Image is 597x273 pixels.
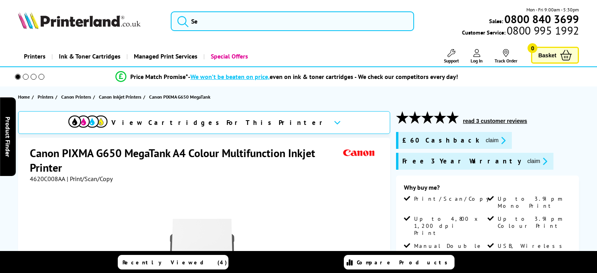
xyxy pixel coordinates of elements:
[503,15,579,23] a: 0800 840 3699
[188,73,458,81] div: - even on ink & toner cartridges - We check our competitors every day!
[531,47,579,64] a: Basket 0
[126,46,203,66] a: Managed Print Services
[414,242,486,264] span: Manual Double Sided Printing
[61,93,93,101] a: Canon Printers
[506,27,579,34] span: 0800 995 1992
[51,46,126,66] a: Ink & Toner Cartridges
[461,117,529,125] button: read 3 customer reviews
[344,255,455,269] a: Compare Products
[18,12,141,29] img: Printerland Logo
[402,136,480,145] span: £60 Cashback
[414,195,495,202] span: Print/Scan/Copy
[4,70,570,84] li: modal_Promise
[67,175,113,183] span: | Print/Scan/Copy
[357,259,452,266] span: Compare Products
[538,50,556,60] span: Basket
[18,93,30,101] span: Home
[495,49,517,64] a: Track Order
[111,118,327,127] span: View Cartridges For This Printer
[489,17,503,25] span: Sales:
[484,136,508,145] button: promo-description
[404,183,571,195] div: Why buy me?
[444,58,459,64] span: Support
[30,146,341,175] h1: Canon PIXMA G650 MegaTank A4 Colour Multifunction Inkjet Printer
[528,43,537,53] span: 0
[99,93,143,101] a: Canon Inkjet Printers
[444,49,459,64] a: Support
[504,12,579,26] b: 0800 840 3699
[18,12,161,31] a: Printerland Logo
[525,157,550,166] button: promo-description
[498,242,570,257] span: USB, Wireless & Wi-Fi Direct
[498,195,570,209] span: Up to 3.9ipm Mono Print
[118,255,228,269] a: Recently Viewed (4)
[99,93,141,101] span: Canon Inkjet Printers
[149,93,212,101] a: Canon PIXMA G650 MegaTank
[498,215,570,229] span: Up to 3.9ipm Colour Print
[149,93,210,101] span: Canon PIXMA G650 MegaTank
[203,46,254,66] a: Special Offers
[59,46,120,66] span: Ink & Toner Cartridges
[526,6,579,13] span: Mon - Fri 9:00am - 5:30pm
[471,58,483,64] span: Log In
[68,115,108,128] img: cmyk-icon.svg
[30,175,65,183] span: 4620C008AA
[4,116,12,157] span: Product Finder
[471,49,483,64] a: Log In
[18,93,32,101] a: Home
[462,27,579,36] span: Customer Service:
[38,93,55,101] a: Printers
[122,259,227,266] span: Recently Viewed (4)
[61,93,91,101] span: Canon Printers
[190,73,270,81] span: We won’t be beaten on price,
[38,93,53,101] span: Printers
[171,11,414,31] input: Se
[130,73,188,81] span: Price Match Promise*
[414,215,486,236] span: Up to 4,800 x 1,200 dpi Print
[341,146,377,160] img: Canon
[402,157,521,166] span: Free 3 Year Warranty
[18,46,51,66] a: Printers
